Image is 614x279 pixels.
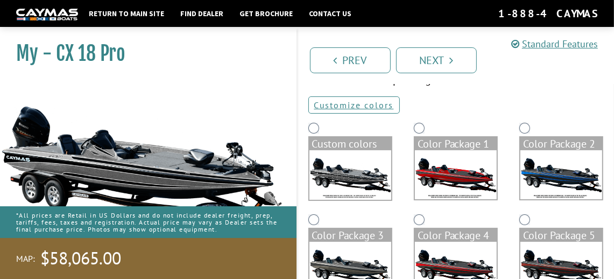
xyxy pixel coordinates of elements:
div: Color Package 3 [309,229,391,242]
img: cx18-Base-Layer.png [309,150,391,200]
p: *All prices are Retail in US Dollars and do not include dealer freight, prep, tariffs, fees, taxe... [16,206,280,239]
a: Get Brochure [234,6,298,20]
a: Prev [310,47,391,73]
a: Contact Us [304,6,357,20]
div: Color Package 2 [520,137,602,150]
div: Color Package 5 [520,229,602,242]
img: color_package_293.png [520,150,602,199]
a: Find Dealer [175,6,229,20]
h1: My - CX 18 Pro [16,41,270,66]
span: MAP: [16,253,35,264]
img: white-logo-c9c8dbefe5ff5ceceb0f0178aa75bf4bb51f6bca0971e226c86eb53dfe498488.png [16,9,78,20]
div: Custom colors [309,137,391,150]
a: Next [396,47,477,73]
a: Customize colors [308,96,400,114]
img: color_package_292.png [415,150,497,199]
span: $58,065.00 [40,247,121,270]
div: Color Package 1 [415,137,497,150]
a: Return to main site [83,6,170,20]
div: Color Package 4 [415,229,497,242]
a: Standard Features [511,38,598,50]
div: 1-888-4CAYMAS [498,6,598,20]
